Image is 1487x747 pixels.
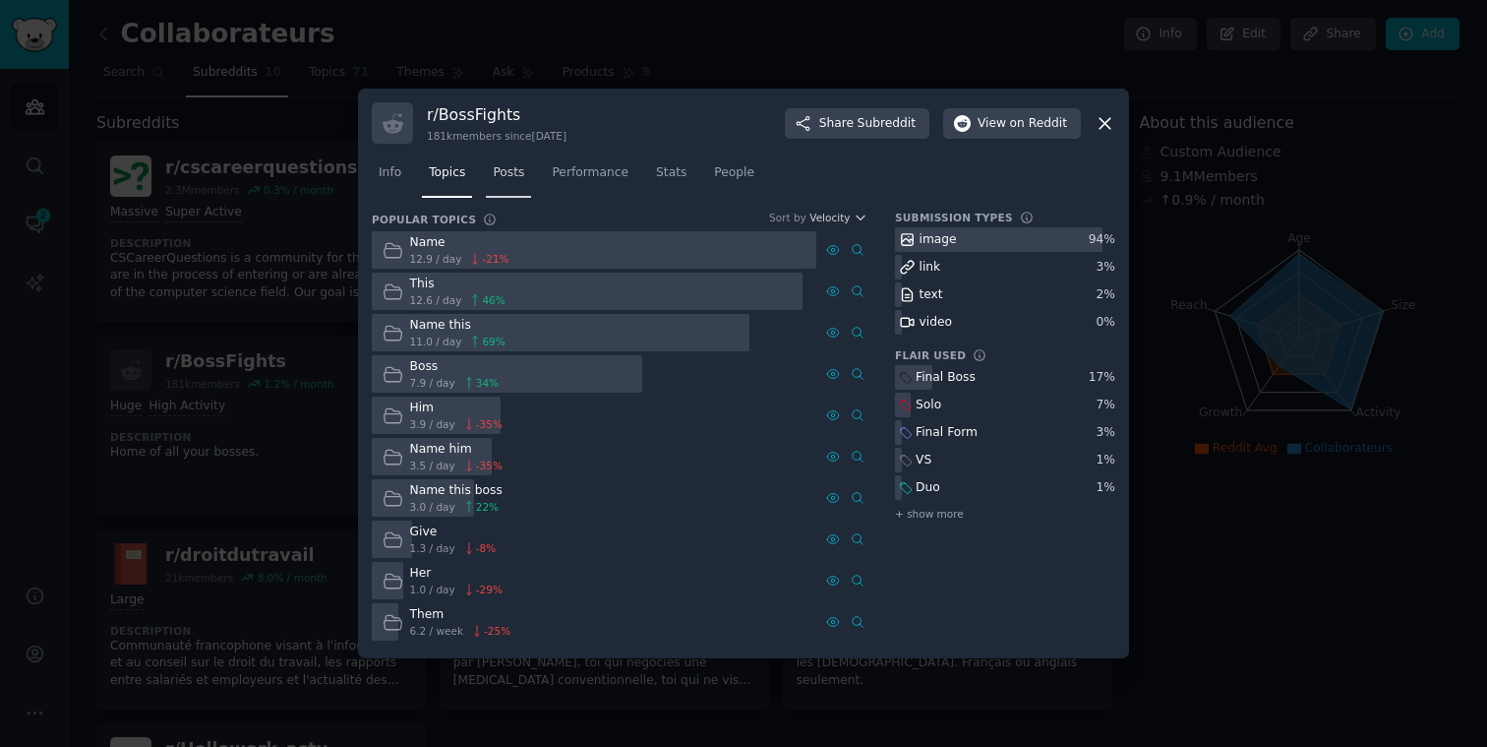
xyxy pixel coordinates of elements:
div: video [920,314,952,332]
span: 69 % [482,335,505,348]
a: Performance [545,157,635,198]
a: Topics [422,157,472,198]
span: 22 % [476,500,499,514]
button: Viewon Reddit [943,108,1081,140]
span: Info [379,164,401,182]
span: -35 % [476,459,503,472]
div: 3 % [1097,424,1115,442]
div: 1 % [1097,479,1115,497]
span: -29 % [476,583,503,596]
div: Name him [410,441,503,459]
span: 46 % [482,293,505,307]
button: Velocity [809,211,867,224]
span: 12.6 / day [410,293,462,307]
div: Final Boss [916,369,976,387]
span: 12.9 / day [410,252,462,266]
span: -21 % [482,252,508,266]
button: ShareSubreddit [785,108,929,140]
div: Name this [410,317,506,335]
div: 94 % [1089,231,1115,249]
div: 17 % [1089,369,1115,387]
span: Posts [493,164,524,182]
h3: r/ BossFights [427,104,566,125]
div: Name [410,234,509,252]
span: Velocity [809,211,850,224]
div: Give [410,524,497,541]
div: This [410,276,506,293]
span: -25 % [484,624,510,638]
span: 34 % [476,376,499,390]
span: Topics [429,164,465,182]
span: Stats [656,164,686,182]
span: 3.0 / day [410,500,455,514]
span: Subreddit [858,115,916,133]
div: 1 % [1097,452,1115,469]
span: People [714,164,754,182]
div: image [920,231,957,249]
span: -8 % [476,541,496,555]
span: View [978,115,1067,133]
span: -35 % [476,417,503,431]
span: 11.0 / day [410,335,462,348]
span: 6.2 / week [410,624,464,638]
div: Her [410,565,503,583]
span: 3.5 / day [410,459,455,472]
span: 1.3 / day [410,541,455,555]
h3: Popular Topics [372,213,476,226]
div: link [920,259,941,277]
h3: Submission Types [895,211,1013,224]
div: 2 % [1097,286,1115,304]
div: 7 % [1097,397,1115,414]
a: Posts [486,157,531,198]
div: Sort by [769,211,806,224]
div: VS [916,452,931,469]
a: Info [372,157,408,198]
span: Share [819,115,916,133]
div: Them [410,606,511,624]
span: 1.0 / day [410,583,455,596]
a: Stats [649,157,693,198]
span: Performance [552,164,628,182]
div: Him [410,400,503,417]
div: Name this boss [410,482,503,500]
span: + show more [895,507,964,521]
div: 181k members since [DATE] [427,129,566,143]
h3: Flair Used [895,348,966,362]
div: text [920,286,943,304]
div: Duo [916,479,940,497]
div: 3 % [1097,259,1115,277]
span: on Reddit [1010,115,1067,133]
div: Solo [916,397,941,414]
span: 3.9 / day [410,417,455,431]
div: Final Form [916,424,978,442]
div: Boss [410,358,500,376]
span: 7.9 / day [410,376,455,390]
a: People [707,157,761,198]
div: 0 % [1097,314,1115,332]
